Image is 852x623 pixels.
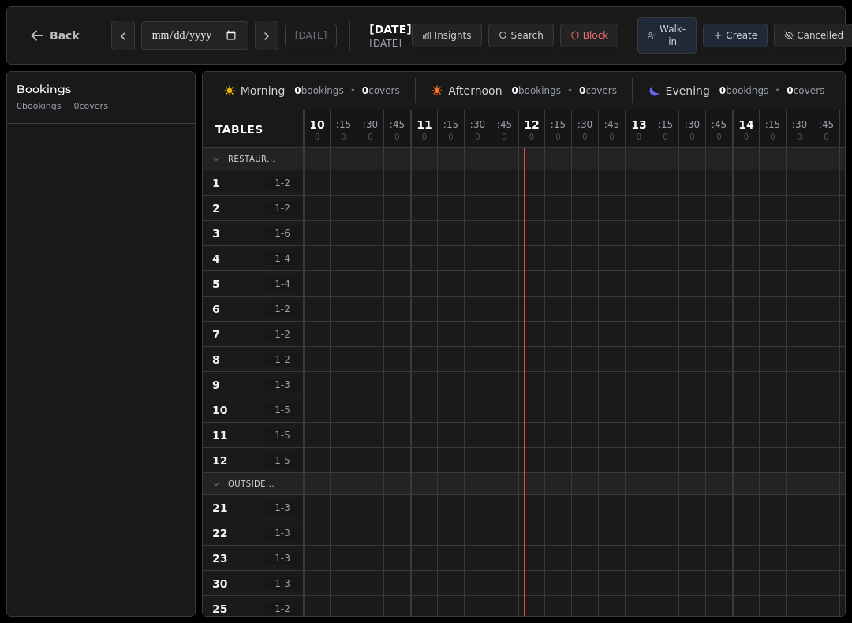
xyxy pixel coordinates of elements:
span: bookings [512,84,561,97]
span: Insights [435,29,472,42]
span: 1 - 3 [263,502,301,514]
span: : 15 [443,120,458,129]
span: : 15 [551,120,566,129]
span: 1 - 3 [263,552,301,565]
span: 5 [212,276,220,292]
span: 0 [744,133,749,141]
button: [DATE] [285,24,338,47]
span: 11 [417,119,432,130]
span: 1 - 4 [263,278,301,290]
span: 1 - 3 [263,527,301,539]
span: 1 - 5 [263,404,301,416]
span: : 45 [390,120,405,129]
span: 0 [394,133,399,141]
span: 0 [716,133,721,141]
span: Search [511,29,544,42]
span: Create [726,29,757,42]
span: 1 - 5 [263,429,301,442]
span: 8 [212,352,220,367]
span: 0 [555,133,560,141]
span: 1 - 2 [263,328,301,341]
span: Evening [666,83,710,99]
span: : 45 [819,120,834,129]
span: 1 - 2 [263,202,301,215]
span: : 30 [792,120,807,129]
span: 1 - 3 [263,379,301,391]
span: 0 [294,85,301,96]
span: Outside... [228,478,275,490]
span: : 15 [658,120,673,129]
span: 0 [824,133,828,141]
span: 0 [502,133,506,141]
span: : 15 [765,120,780,129]
span: bookings [719,84,768,97]
span: covers [362,84,400,97]
button: Back [17,17,92,54]
span: 0 [582,133,587,141]
span: 1 - 5 [263,454,301,467]
span: 12 [524,119,539,130]
span: 0 [637,133,641,141]
span: 0 [719,85,726,96]
span: 1 - 2 [263,353,301,366]
span: : 30 [577,120,592,129]
span: : 15 [336,120,351,129]
span: : 45 [497,120,512,129]
span: Tables [215,121,263,137]
span: 14 [738,119,753,130]
span: 25 [212,601,227,617]
span: : 45 [604,120,619,129]
span: covers [579,84,617,97]
span: 0 [797,133,802,141]
span: 0 bookings [17,100,62,114]
span: : 30 [363,120,378,129]
button: Insights [412,24,482,47]
span: 10 [309,119,324,130]
span: 12 [212,453,227,468]
span: 0 [787,85,793,96]
span: 0 [689,133,694,141]
span: 0 [368,133,372,141]
span: covers [787,84,824,97]
span: 1 - 2 [263,602,301,615]
span: 0 [512,85,518,96]
h3: Bookings [17,81,185,97]
span: 0 [362,85,368,96]
span: 1 - 6 [263,227,301,240]
span: 3 [212,226,220,241]
span: • [775,84,780,97]
span: 0 [315,133,319,141]
span: 0 [422,133,427,141]
span: 13 [631,119,646,130]
span: 1 - 2 [263,303,301,315]
span: Afternoon [448,83,502,99]
span: 7 [212,326,220,342]
span: 22 [212,525,227,541]
span: [DATE] [369,21,411,37]
span: 0 [770,133,775,141]
span: Back [50,30,80,41]
span: : 45 [712,120,727,129]
span: 0 [475,133,480,141]
span: : 30 [470,120,485,129]
button: Walk-in [637,17,697,54]
span: 11 [212,427,227,443]
span: Restaur... [228,153,275,165]
span: 6 [212,301,220,317]
button: Block [560,24,618,47]
span: 0 [529,133,534,141]
span: Morning [241,83,286,99]
span: 10 [212,402,227,418]
span: 1 [212,175,220,191]
span: [DATE] [369,37,411,50]
span: 0 [448,133,453,141]
span: 21 [212,500,227,516]
span: • [567,84,573,97]
button: Next day [255,21,278,50]
span: 0 covers [74,100,108,114]
span: 0 [579,85,585,96]
span: 23 [212,550,227,566]
span: 0 [663,133,667,141]
span: 2 [212,200,220,216]
span: 4 [212,251,220,267]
